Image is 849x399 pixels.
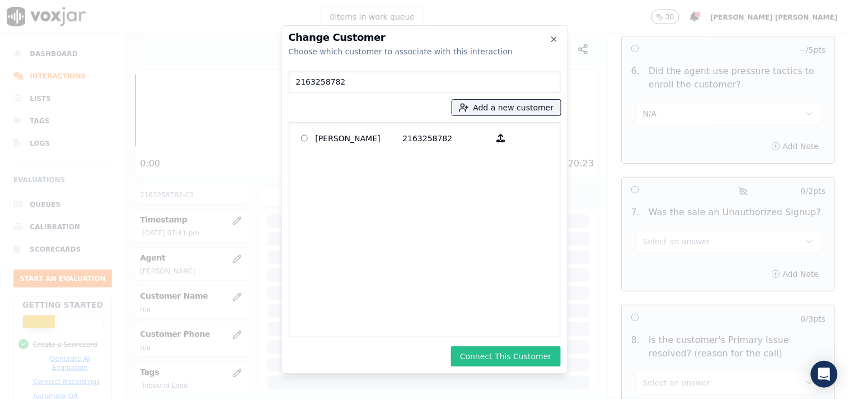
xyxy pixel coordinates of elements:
input: [PERSON_NAME] 2163258782 [301,134,308,142]
button: [PERSON_NAME] 2163258782 [490,129,512,147]
h2: Change Customer [289,33,561,43]
p: [PERSON_NAME] [316,129,403,147]
input: Search Customers [289,71,561,93]
div: Open Intercom Messenger [811,361,838,388]
div: Choose which customer to associate with this interaction [289,46,561,57]
button: Add a new customer [452,100,561,115]
p: 2163258782 [403,129,490,147]
button: Connect This Customer [451,346,560,366]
